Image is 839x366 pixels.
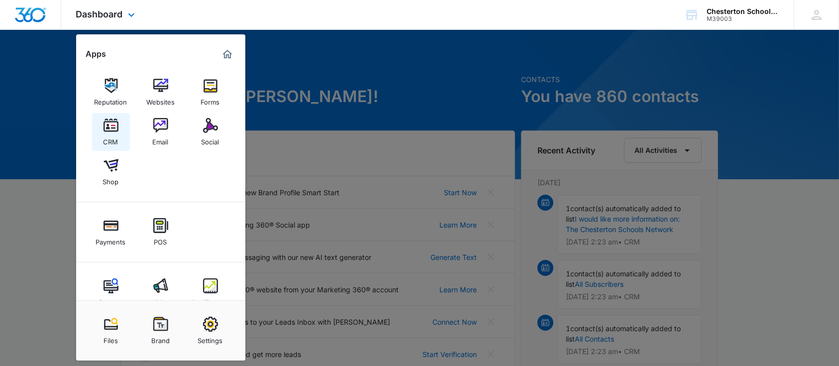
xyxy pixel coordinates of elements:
a: Settings [192,312,229,350]
a: Ads [142,273,180,311]
div: Email [153,133,169,146]
a: Content [92,273,130,311]
a: POS [142,213,180,251]
div: Shop [103,173,119,186]
div: Brand [151,332,170,345]
span: Dashboard [76,9,123,19]
a: Files [92,312,130,350]
div: CRM [104,133,118,146]
a: Intelligence [192,273,229,311]
div: Files [104,332,118,345]
a: Marketing 360® Dashboard [219,46,235,62]
a: CRM [92,113,130,151]
div: Intelligence [193,293,228,306]
div: POS [154,233,167,246]
div: Websites [146,93,175,106]
div: account id [707,15,779,22]
div: Content [99,293,123,306]
div: Reputation [95,93,127,106]
div: Ads [155,293,167,306]
a: Email [142,113,180,151]
a: Websites [142,73,180,111]
div: Social [202,133,219,146]
a: Reputation [92,73,130,111]
a: Brand [142,312,180,350]
a: Forms [192,73,229,111]
div: Forms [201,93,220,106]
div: Payments [96,233,126,246]
div: account name [707,7,779,15]
h2: Apps [86,49,106,59]
a: Shop [92,153,130,191]
div: Settings [198,332,223,345]
a: Social [192,113,229,151]
a: Payments [92,213,130,251]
